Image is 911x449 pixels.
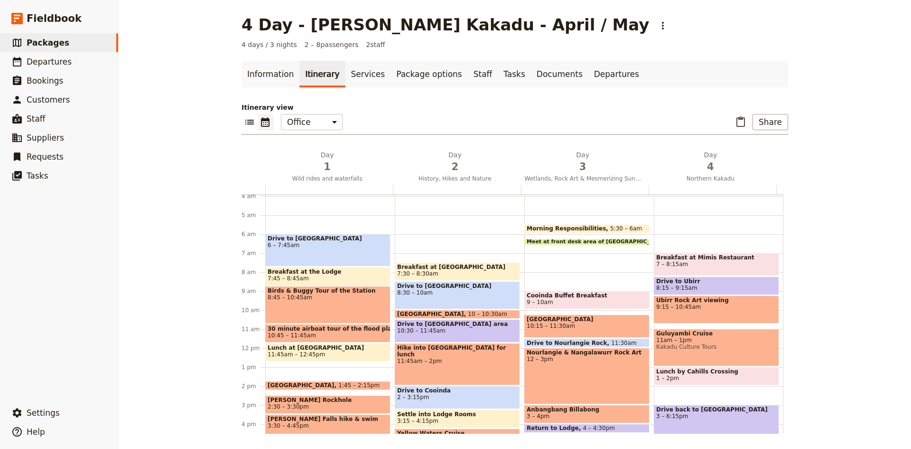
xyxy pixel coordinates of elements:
div: 3 pm [242,401,265,409]
span: Settings [27,408,60,418]
div: 2 pm [242,382,265,390]
span: 2 – 3:15pm [397,394,518,401]
span: Customers [27,95,70,105]
div: [PERSON_NAME] Falls hike & swim3:30 – 4:45pm [265,414,390,438]
h2: Day [525,150,641,174]
div: Drive to Ubirr8:15 – 9:15am [654,277,779,295]
span: Meet at front desk area of [GEOGRAPHIC_DATA] [527,239,671,245]
div: Ubirr Rock Art viewing9:15 – 10:45am [654,296,779,324]
span: 11:30am [611,340,637,346]
span: 11:45am – 2pm [397,358,518,364]
div: Breakfast at the Lodge7:45 – 8:45am [265,267,390,286]
div: 8 am [242,268,265,276]
div: 7 am [242,249,265,257]
span: 12 – 3pm [527,356,647,363]
span: Guluyambi Cruise [656,330,777,337]
span: Requests [27,152,64,162]
span: 8:45 – 10:45am [268,294,388,301]
span: 3:15 – 4:15pm [397,418,438,424]
span: Drive back to [GEOGRAPHIC_DATA] [656,406,777,413]
div: Anbangbang Billabong3 – 4pm [524,405,650,423]
div: Lunch at [GEOGRAPHIC_DATA]11:45am – 12:45pm [265,343,390,362]
span: 2:30 – 3:30pm [268,403,309,410]
button: Day2History, Hikes and Nature [393,150,521,185]
div: Morning Responsibilities5:30 – 6am [524,224,650,233]
span: 8:15 – 9:15am [656,285,697,291]
div: 9 am [242,287,265,295]
div: Drive to [GEOGRAPHIC_DATA]6 – 7:45am [265,234,390,267]
button: List view [242,114,258,130]
div: [PERSON_NAME] Rockhole2:30 – 3:30pm [265,395,390,414]
span: 11:45am – 12:45pm [268,351,325,358]
span: 10 – 10:30am [468,311,507,317]
a: Tasks [498,61,531,87]
div: Breakfast at [GEOGRAPHIC_DATA]7:30 – 8:30am [395,262,520,281]
button: Calendar view [258,114,273,130]
span: 9:15 – 10:45am [656,304,777,310]
span: Staff [27,114,46,124]
div: [GEOGRAPHIC_DATA]10:15 – 11:30am [524,315,650,338]
span: Anbangbang Billabong [527,406,647,413]
span: Breakfast at [GEOGRAPHIC_DATA] [397,264,518,270]
span: Settle into Lodge Rooms [397,411,518,418]
div: 10 am [242,306,265,314]
h2: Day [269,150,385,174]
span: Cooinda Buffet Breakfast [527,292,647,299]
span: 3 – 6:15pm [656,413,777,420]
span: 11am – 1pm [656,337,777,344]
span: 3:30 – 4:45pm [268,422,388,429]
div: Drive to [GEOGRAPHIC_DATA]8:30 – 10am [395,281,520,309]
span: Nourlangie & Nangalawurr Rock Art [527,349,647,356]
div: Birds & Buggy Tour of the Station8:45 – 10:45am [265,286,390,324]
div: Lunch by Cahills Crossing1 – 2pm [654,367,779,385]
a: Itinerary [299,61,345,87]
span: 10:45 – 11:45am [268,332,316,339]
span: Return to Lodge [527,425,583,431]
a: Departures [588,61,645,87]
p: Itinerary view [242,103,788,112]
div: Drive to Cooinda2 – 3:15pm [395,386,520,409]
span: 1 – 2pm [656,375,679,382]
div: 4 am [242,192,265,200]
span: Packages [27,38,69,48]
span: Suppliers [27,133,64,143]
span: 3 [525,160,641,174]
span: 4 days / 3 nights [242,40,297,49]
span: Hike into [GEOGRAPHIC_DATA] for lunch [397,344,518,358]
a: Staff [468,61,498,87]
div: Guluyambi Cruise11am – 1pmKakadu Culture Tours [654,329,779,366]
div: Breakfast at Mimis Restaurant7 – 8:15am [654,253,779,276]
span: Lunch at [GEOGRAPHIC_DATA] [268,344,388,351]
button: Day4Northern Kakadu [649,150,776,185]
span: Ubirr Rock Art viewing [656,297,777,304]
span: 10:15 – 11:30am [527,323,647,329]
div: Meet at front desk area of [GEOGRAPHIC_DATA] [524,239,650,245]
span: Fieldbook [27,11,82,26]
div: Cooinda Buffet Breakfast9 – 10am [524,291,650,309]
div: [GEOGRAPHIC_DATA]10 – 10:30am [395,310,520,319]
span: Yellow Waters Cruise [397,430,518,437]
span: [GEOGRAPHIC_DATA] [268,382,338,389]
span: Drive to [GEOGRAPHIC_DATA] [268,235,388,242]
button: Share [753,114,788,130]
span: Northern Kakadu [649,175,772,182]
span: Breakfast at the Lodge [268,268,388,275]
span: Bookings [27,76,63,86]
span: 4 – 4:30pm [583,425,615,431]
span: 7 – 8:15am [656,261,777,267]
span: [PERSON_NAME] Rockhole [268,397,388,403]
div: 12 pm [242,344,265,352]
a: Documents [531,61,588,87]
span: 7:30 – 8:30am [397,270,438,277]
span: 2 [397,160,513,174]
a: Services [345,61,391,87]
div: Nourlangie & Nangalawurr Rock Art12 – 3pm [524,348,650,404]
a: Package options [390,61,467,87]
span: 7:45 – 8:45am [268,275,309,282]
span: Drive to Nourlangie Rock [527,340,611,346]
div: 1 pm [242,363,265,371]
div: Hike into [GEOGRAPHIC_DATA] for lunch11:45am – 2pm [395,343,520,385]
span: 30 minute airboat tour of the flood plains and wetlands. [268,325,388,332]
span: Breakfast at Mimis Restaurant [656,254,777,261]
button: Day1Wild rides and waterfalls [265,150,393,185]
